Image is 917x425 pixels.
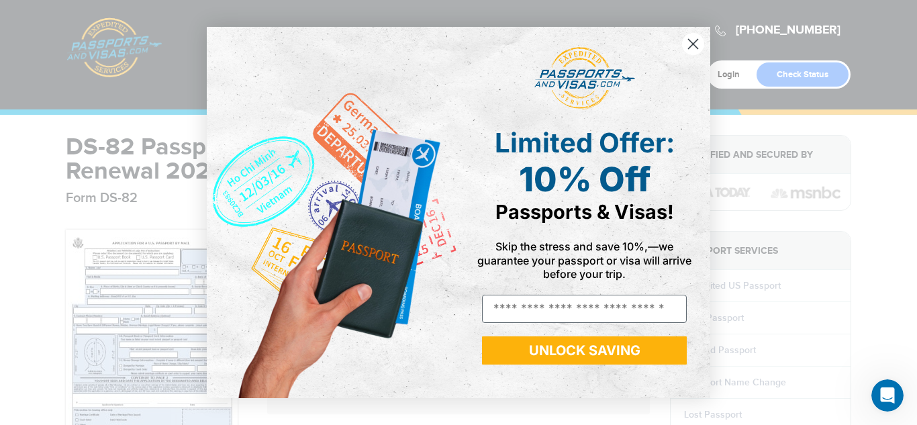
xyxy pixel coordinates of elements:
button: UNLOCK SAVING [482,336,687,365]
span: Limited Offer: [495,126,675,159]
img: passports and visas [534,47,635,110]
span: Passports & Visas! [495,200,674,224]
img: de9cda0d-0715-46ca-9a25-073762a91ba7.png [207,27,458,398]
iframe: Intercom live chat [871,379,904,412]
span: 10% Off [519,159,650,199]
button: Close dialog [681,32,705,56]
span: Skip the stress and save 10%,—we guarantee your passport or visa will arrive before your trip. [477,240,691,280]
